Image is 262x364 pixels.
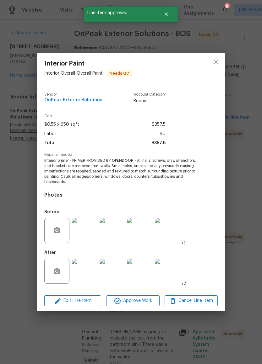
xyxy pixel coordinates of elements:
div: 5 [225,4,229,10]
button: Cancel Line Item [165,295,218,306]
h5: Before [44,210,59,214]
span: Interior Paint [44,60,132,67]
button: Close [156,8,177,20]
span: Interior Overall - Overall Paint [44,71,103,76]
span: Labor [44,129,56,139]
span: Total [44,139,56,148]
button: close [208,55,223,70]
h5: After [44,251,56,255]
span: Account Category [134,92,166,97]
span: Cost [44,114,166,118]
h4: Photos [44,192,218,198]
span: $0.55 x 650 sqft [44,120,79,129]
span: OnPeak Exterior Solutions [44,98,102,103]
span: +1 [181,240,186,247]
span: Cancel Line Item [166,297,216,305]
span: Repairs needed [44,153,218,157]
span: Repairs [134,98,166,104]
span: Needs QC [107,70,132,76]
button: Approve Work [106,295,159,306]
span: $357.5 [152,120,166,129]
span: Line item approved [84,6,156,19]
span: Edit Line Item [46,297,99,305]
span: Interior primer - PRIMER PROVIDED BY OPENDOOR - All nails, screws, drywall anchors, and brackets ... [44,158,200,184]
span: $357.5 [151,139,166,148]
span: Vendor [44,92,102,97]
span: Approve Work [108,297,157,305]
span: $0 [160,129,166,139]
button: Edit Line Item [44,295,101,306]
span: +4 [181,281,187,288]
